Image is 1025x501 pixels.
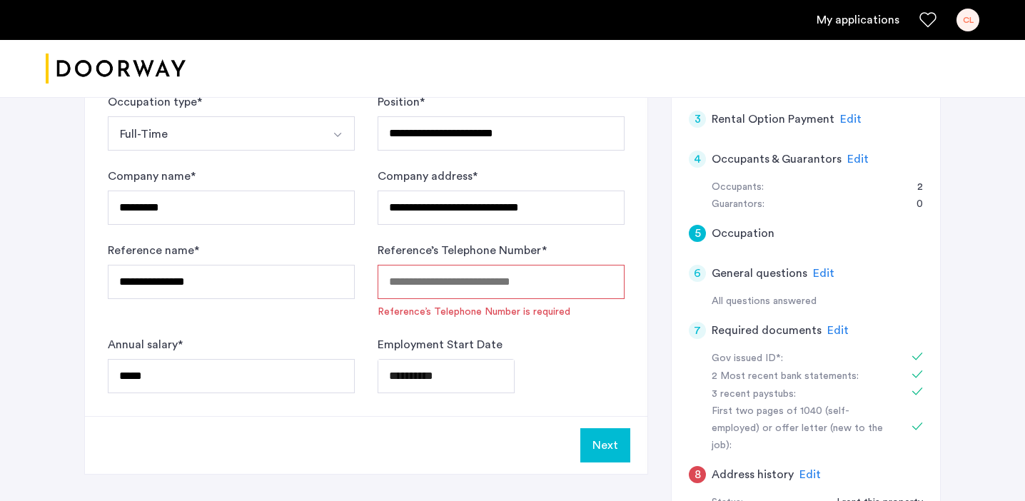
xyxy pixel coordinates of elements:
div: 4 [689,151,706,168]
label: Reference name * [108,242,199,259]
a: Favorites [919,11,936,29]
button: Next [580,428,630,462]
div: 3 [689,111,706,128]
img: arrow [332,129,343,141]
div: 0 [902,196,923,213]
div: Gov issued ID*: [712,350,892,368]
h5: Occupation [712,225,774,242]
h5: General questions [712,265,807,282]
div: 7 [689,322,706,339]
button: Select option [108,116,321,151]
div: First two pages of 1040 (self-employed) or offer letter (new to the job): [712,403,892,455]
h5: Rental Option Payment [712,111,834,128]
span: Edit [813,268,834,279]
label: Position * [378,93,425,111]
div: 5 [689,225,706,242]
h5: Address history [712,466,794,483]
label: Reference’s Telephone Number * [378,242,547,259]
label: Annual salary * [108,336,183,353]
button: Select option [320,116,355,151]
span: Edit [799,469,821,480]
label: Company address * [378,168,478,185]
label: Employment Start Date [378,336,503,353]
div: All questions answered [712,293,923,310]
div: 8 [689,466,706,483]
label: Company name * [108,168,196,185]
a: Cazamio logo [46,42,186,96]
div: CL [956,9,979,31]
span: Reference’s Telephone Number is required [378,305,625,319]
div: 2 [903,179,923,196]
div: Guarantors: [712,196,764,213]
span: Edit [827,325,849,336]
a: My application [817,11,899,29]
div: 6 [689,265,706,282]
span: Edit [847,153,869,165]
div: 2 Most recent bank statements: [712,368,892,385]
div: 3 recent paystubs: [712,386,892,403]
label: Occupation type * [108,93,202,111]
h5: Required documents [712,322,822,339]
h5: Occupants & Guarantors [712,151,842,168]
input: Employment Start Date [378,359,515,393]
span: Edit [840,113,862,125]
div: Occupants: [712,179,764,196]
img: logo [46,42,186,96]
